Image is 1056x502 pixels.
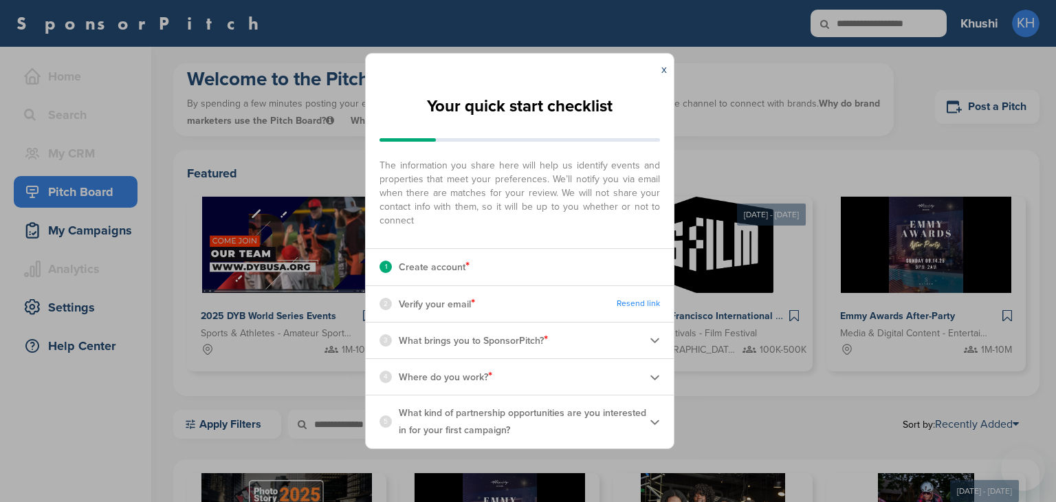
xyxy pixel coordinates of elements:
iframe: Button to launch messaging window [1001,447,1045,491]
div: 1 [379,261,392,273]
span: The information you share here will help us identify events and properties that meet your prefere... [379,152,660,228]
a: Resend link [617,298,660,309]
p: Where do you work? [399,368,492,386]
p: What brings you to SponsorPitch? [399,331,548,349]
div: 3 [379,334,392,347]
img: Checklist arrow 2 [650,335,660,345]
p: Create account [399,258,470,276]
p: Verify your email [399,295,475,313]
div: 5 [379,415,392,428]
img: Checklist arrow 2 [650,372,660,382]
img: Checklist arrow 2 [650,417,660,427]
div: 2 [379,298,392,310]
div: 4 [379,371,392,383]
h2: Your quick start checklist [427,91,613,122]
p: What kind of partnership opportunities are you interested in for your first campaign? [399,404,650,439]
a: x [661,63,667,76]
